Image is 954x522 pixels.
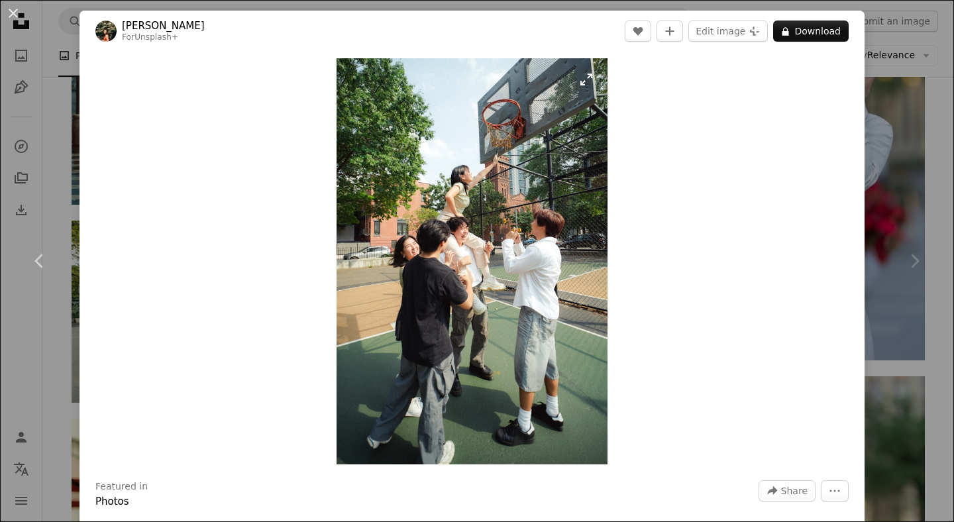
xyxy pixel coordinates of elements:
img: Go to Victoria Romulo's profile [95,21,117,42]
div: Next [874,197,954,325]
button: Edit image [688,21,768,42]
div: For [122,32,205,43]
a: [PERSON_NAME] [122,19,205,32]
a: Photos [95,496,129,507]
button: Zoom in on this image [337,58,608,464]
button: Download [773,21,849,42]
button: More Actions [821,480,849,501]
img: a group of people standing on top of a basketball court [337,58,608,464]
h3: Featured in [95,480,148,494]
a: Unsplash+ [134,32,178,42]
button: Like [625,21,651,42]
span: Share [781,481,808,501]
button: Share this image [759,480,816,501]
button: Add to Collection [657,21,683,42]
